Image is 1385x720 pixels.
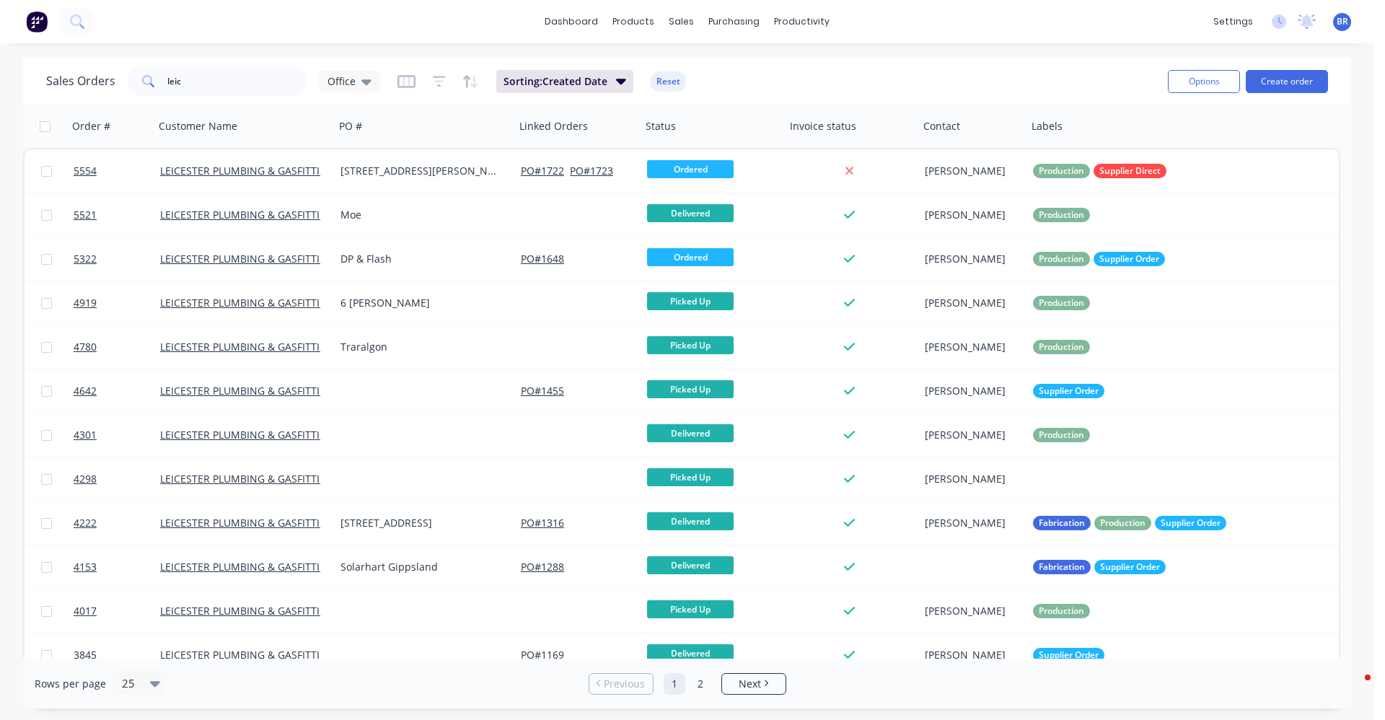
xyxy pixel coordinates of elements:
button: Production [1033,340,1090,354]
span: Production [1039,164,1084,178]
a: 3845 [74,633,160,677]
span: Delivered [647,424,734,442]
span: Supplier Order [1099,252,1159,266]
span: 4017 [74,604,97,618]
span: Production [1039,296,1084,310]
button: Create order [1246,70,1328,93]
button: Options [1168,70,1240,93]
a: 5521 [74,193,160,237]
span: BR [1337,15,1348,28]
a: 4222 [74,501,160,545]
span: Production [1039,208,1084,222]
iframe: Intercom live chat [1336,671,1371,706]
button: PO#1316 [521,516,564,530]
span: Picked Up [647,336,734,354]
div: Customer Name [159,119,237,133]
div: Order # [72,119,110,133]
div: PO # [339,119,362,133]
div: [PERSON_NAME] [925,604,1016,618]
div: Contact [923,119,960,133]
div: [PERSON_NAME] [925,384,1016,398]
span: 4919 [74,296,97,310]
span: Delivered [647,512,734,530]
div: Moe [340,208,501,222]
span: Office [327,74,356,89]
div: [STREET_ADDRESS] [340,516,501,530]
div: [PERSON_NAME] [925,340,1016,354]
a: LEICESTER PLUMBING & GASFITTING [160,208,335,221]
a: Page 2 [690,673,711,695]
button: FabricationProductionSupplier Order [1033,516,1226,530]
span: Delivered [647,644,734,662]
button: PO#1648 [521,252,564,266]
a: 5554 [74,149,160,193]
button: PO#1288 [521,560,564,574]
span: Production [1039,428,1084,442]
span: Picked Up [647,292,734,310]
ul: Pagination [583,673,792,695]
span: Delivered [647,204,734,222]
span: Picked Up [647,468,734,486]
span: 3845 [74,648,97,662]
button: Production [1033,428,1090,442]
span: 5554 [74,164,97,178]
div: [STREET_ADDRESS][PERSON_NAME] [340,164,501,178]
span: Production [1039,340,1084,354]
a: 4642 [74,369,160,413]
button: ProductionSupplier Direct [1033,164,1166,178]
span: 5521 [74,208,97,222]
span: Next [739,677,761,691]
a: 5322 [74,237,160,281]
span: Supplier Order [1100,560,1160,574]
a: LEICESTER PLUMBING & GASFITTING [160,384,335,398]
a: 4301 [74,413,160,457]
div: Invoice status [790,119,856,133]
div: purchasing [701,11,767,32]
button: ProductionSupplier Order [1033,252,1165,266]
a: LEICESTER PLUMBING & GASFITTING [160,516,335,530]
a: Next page [722,677,786,691]
a: LEICESTER PLUMBING & GASFITTING [160,648,335,662]
h1: Sales Orders [46,74,115,88]
a: LEICESTER PLUMBING & GASFITTING [160,604,335,618]
a: 4780 [74,325,160,369]
span: Picked Up [647,380,734,398]
div: sales [661,11,701,32]
div: 6 [PERSON_NAME] [340,296,501,310]
button: PO#1169 [521,648,564,662]
span: Production [1039,252,1084,266]
span: Rows per page [35,677,106,691]
span: Picked Up [647,600,734,618]
div: products [605,11,661,32]
div: [PERSON_NAME] [925,252,1016,266]
button: Sorting:Created Date [496,70,633,93]
span: Supplier Order [1039,384,1099,398]
a: LEICESTER PLUMBING & GASFITTING [160,252,335,265]
span: 4153 [74,560,97,574]
div: productivity [767,11,837,32]
button: PO#1722 [521,164,564,178]
div: Traralgon [340,340,501,354]
div: [PERSON_NAME] [925,208,1016,222]
a: 4153 [74,545,160,589]
a: LEICESTER PLUMBING & GASFITTING [160,560,335,574]
a: Previous page [589,677,653,691]
span: 4301 [74,428,97,442]
span: 5322 [74,252,97,266]
div: [PERSON_NAME] [925,296,1016,310]
div: settings [1206,11,1260,32]
img: Factory [26,11,48,32]
button: Reset [651,71,686,92]
span: Production [1100,516,1146,530]
button: Supplier Order [1033,648,1104,662]
span: 4780 [74,340,97,354]
div: Labels [1032,119,1063,133]
input: Search... [167,67,308,96]
span: Previous [604,677,645,691]
span: 4298 [74,472,97,486]
a: dashboard [537,11,605,32]
button: FabricationSupplier Order [1033,560,1166,574]
span: Supplier Order [1039,648,1099,662]
button: Supplier Order [1033,384,1104,398]
span: Ordered [647,160,734,178]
